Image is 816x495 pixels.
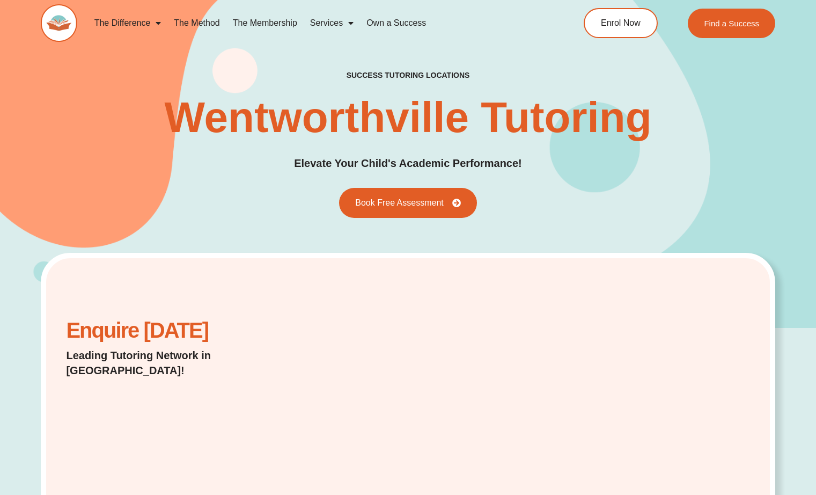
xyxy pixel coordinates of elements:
span: Find a Success [704,19,759,27]
iframe: Website Lead Form [66,389,312,469]
h2: Leading Tutoring Network in [GEOGRAPHIC_DATA]! [66,348,312,378]
a: Services [304,11,360,35]
a: Book Free Assessment [339,188,477,218]
h2: Enquire [DATE] [66,324,312,337]
h2: Wentworthville Tutoring [164,96,651,139]
a: Own a Success [360,11,432,35]
a: The Difference [88,11,168,35]
a: Find a Success [688,9,775,38]
a: The Method [167,11,226,35]
h2: success tutoring locations [347,70,470,80]
span: Book Free Assessment [355,199,444,207]
h2: Elevate Your Child's Academic Performance! [294,155,522,172]
a: The Membership [226,11,304,35]
nav: Menu [88,11,542,35]
span: Enrol Now [601,19,641,27]
a: Enrol Now [584,8,658,38]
